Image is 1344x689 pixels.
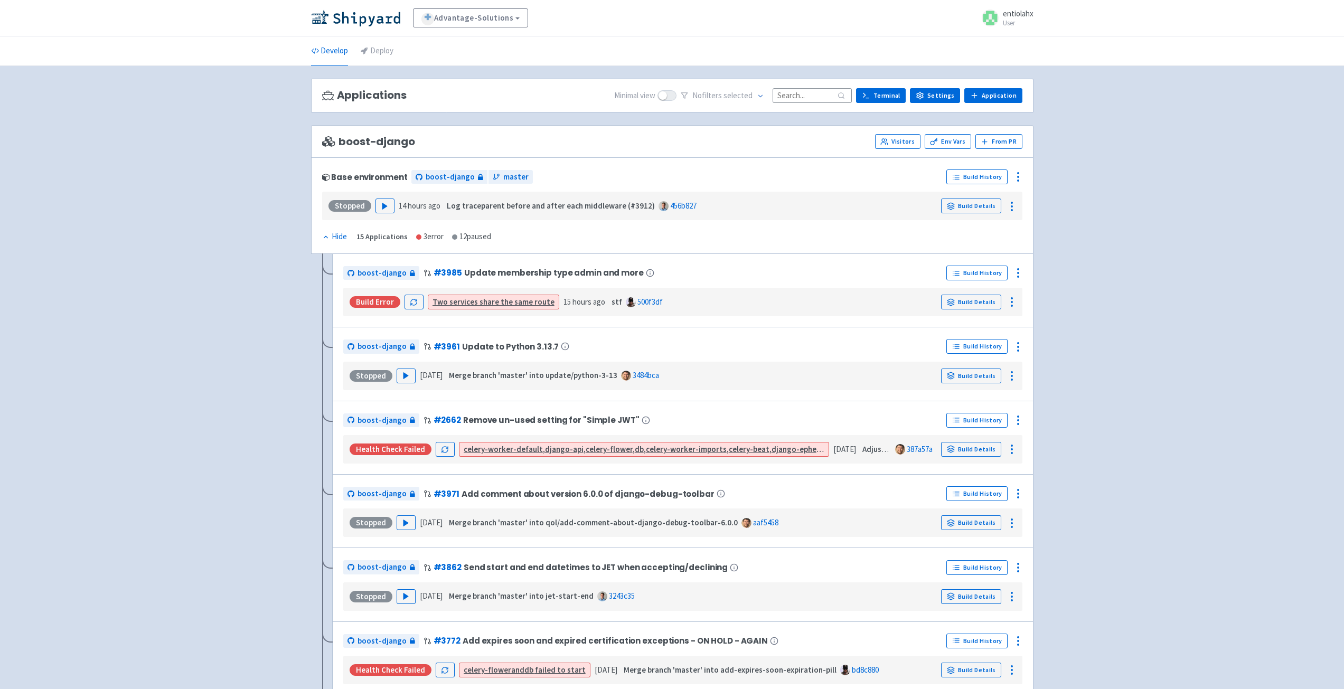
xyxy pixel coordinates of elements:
[343,339,419,354] a: boost-django
[1003,8,1033,18] span: entiolahx
[420,517,443,527] time: [DATE]
[358,561,407,573] span: boost-django
[322,231,348,243] button: Hide
[635,444,644,454] strong: db
[670,201,697,211] a: 456b827
[463,636,768,645] span: Add expires soon and expired certification exceptions - ON HOLD - AGAIN
[524,665,533,675] strong: db
[753,517,778,527] a: aaf5458
[452,231,491,243] div: 12 paused
[941,589,1001,604] a: Build Details
[350,443,431,455] div: Health check failed
[420,591,443,601] time: [DATE]
[910,88,960,103] a: Settings
[358,414,407,427] span: boost-django
[941,515,1001,530] a: Build Details
[646,444,727,454] strong: celery-worker-imports
[350,517,392,528] div: Stopped
[322,231,347,243] div: Hide
[399,201,440,211] time: 14 hours ago
[434,635,460,646] a: #3772
[464,268,644,277] span: Update membership type admin and more
[358,488,407,500] span: boost-django
[464,665,586,675] a: celery-floweranddb failed to start
[356,231,408,243] div: 15 Applications
[350,296,400,308] div: Build Error
[463,416,640,424] span: Remove un-used setting for "Simple JWT"
[946,266,1008,280] a: Build History
[975,10,1033,26] a: entiolahx User
[343,487,419,501] a: boost-django
[964,88,1022,103] a: Application
[343,634,419,648] a: boost-django
[322,89,407,101] h3: Applications
[946,560,1008,575] a: Build History
[462,489,715,498] span: Add comment about version 6.0.0 of django-debug-toolbar
[595,665,617,675] time: [DATE]
[434,488,459,499] a: #3971
[322,173,408,182] div: Base environment
[856,88,906,103] a: Terminal
[413,8,529,27] a: Advantage-Solutions
[941,199,1001,213] a: Build Details
[488,170,533,184] a: master
[464,444,967,454] a: celery-worker-default,django-api,celery-flower,db,celery-worker-imports,celery-beat,django-epheme...
[416,231,444,243] div: 3 error
[361,36,393,66] a: Deploy
[350,591,392,602] div: Stopped
[420,370,443,380] time: [DATE]
[609,591,635,601] a: 3243c35
[434,562,462,573] a: #3862
[925,134,971,149] a: Env Vars
[633,370,659,380] a: 3484bca
[772,444,852,454] strong: django-ephemeral-init
[328,200,371,212] div: Stopped
[447,201,655,211] strong: Log traceparent before and after each middleware (#3912)
[358,267,407,279] span: boost-django
[729,444,769,454] strong: celery-beat
[375,199,394,213] button: Play
[624,665,837,675] strong: Merge branch 'master' into add-expires-soon-expiration-pill
[464,563,728,572] span: Send start and end datetimes to JET when accepting/declining
[612,297,622,307] strong: stf
[723,90,753,100] span: selected
[449,591,594,601] strong: Merge branch 'master' into jet-start-end
[343,266,419,280] a: boost-django
[449,517,738,527] strong: Merge branch 'master' into qol/add-comment-about-django-debug-toolbar-6.0.0
[941,663,1001,677] a: Build Details
[637,297,663,307] a: 500f3df
[773,88,852,102] input: Search...
[397,369,416,383] button: Play
[350,664,431,676] div: Health check failed
[311,36,348,66] a: Develop
[941,442,1001,457] a: Build Details
[434,341,460,352] a: #3961
[397,589,416,604] button: Play
[322,136,415,148] span: boost-django
[941,369,1001,383] a: Build Details
[875,134,920,149] a: Visitors
[975,134,1022,149] button: From PR
[614,90,655,102] span: Minimal view
[907,444,933,454] a: 387a57a
[464,444,543,454] strong: celery-worker-default
[434,414,461,426] a: #2662
[397,515,416,530] button: Play
[946,634,1008,648] a: Build History
[586,444,633,454] strong: celery-flower
[434,267,462,278] a: #3985
[692,90,753,102] span: No filter s
[464,665,511,675] strong: celery-flower
[343,560,419,574] a: boost-django
[411,170,487,184] a: boost-django
[941,295,1001,309] a: Build Details
[563,297,605,307] time: 15 hours ago
[1003,20,1033,26] small: User
[449,370,617,380] strong: Merge branch 'master' into update/python-3-13
[946,339,1008,354] a: Build History
[833,444,856,454] time: [DATE]
[358,341,407,353] span: boost-django
[426,171,475,183] span: boost-django
[358,635,407,647] span: boost-django
[343,413,419,428] a: boost-django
